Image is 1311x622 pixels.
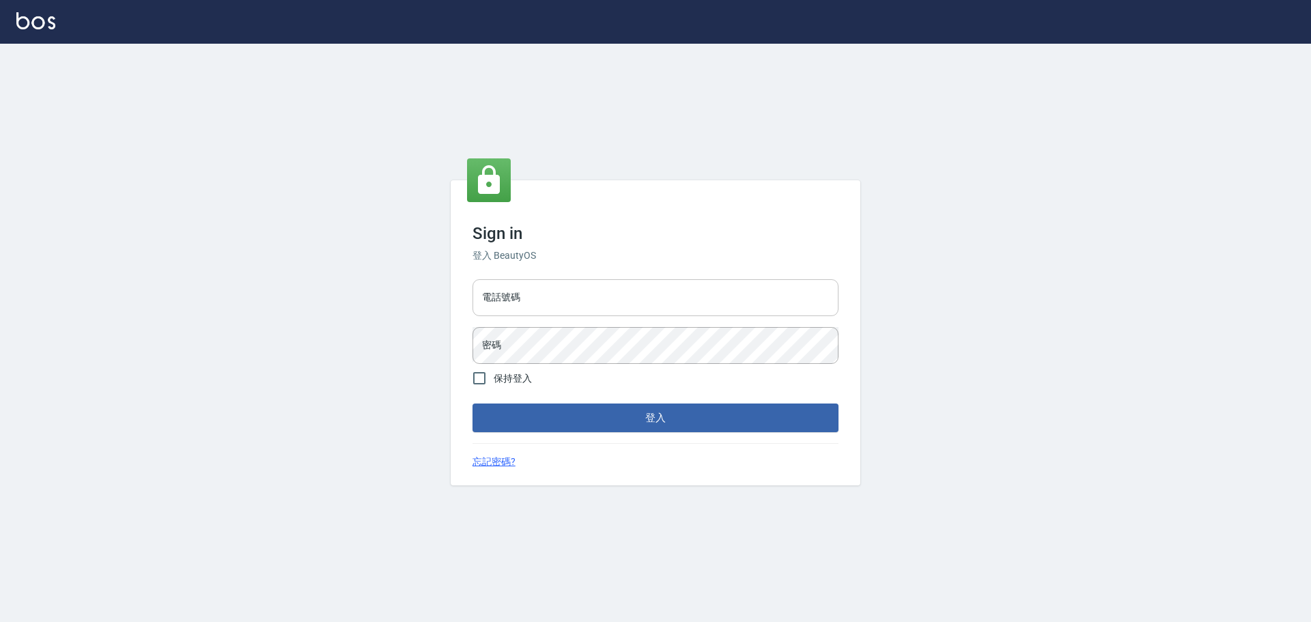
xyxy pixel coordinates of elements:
[473,404,838,432] button: 登入
[473,224,838,243] h3: Sign in
[473,249,838,263] h6: 登入 BeautyOS
[16,12,55,29] img: Logo
[473,455,516,469] a: 忘記密碼?
[494,371,532,386] span: 保持登入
